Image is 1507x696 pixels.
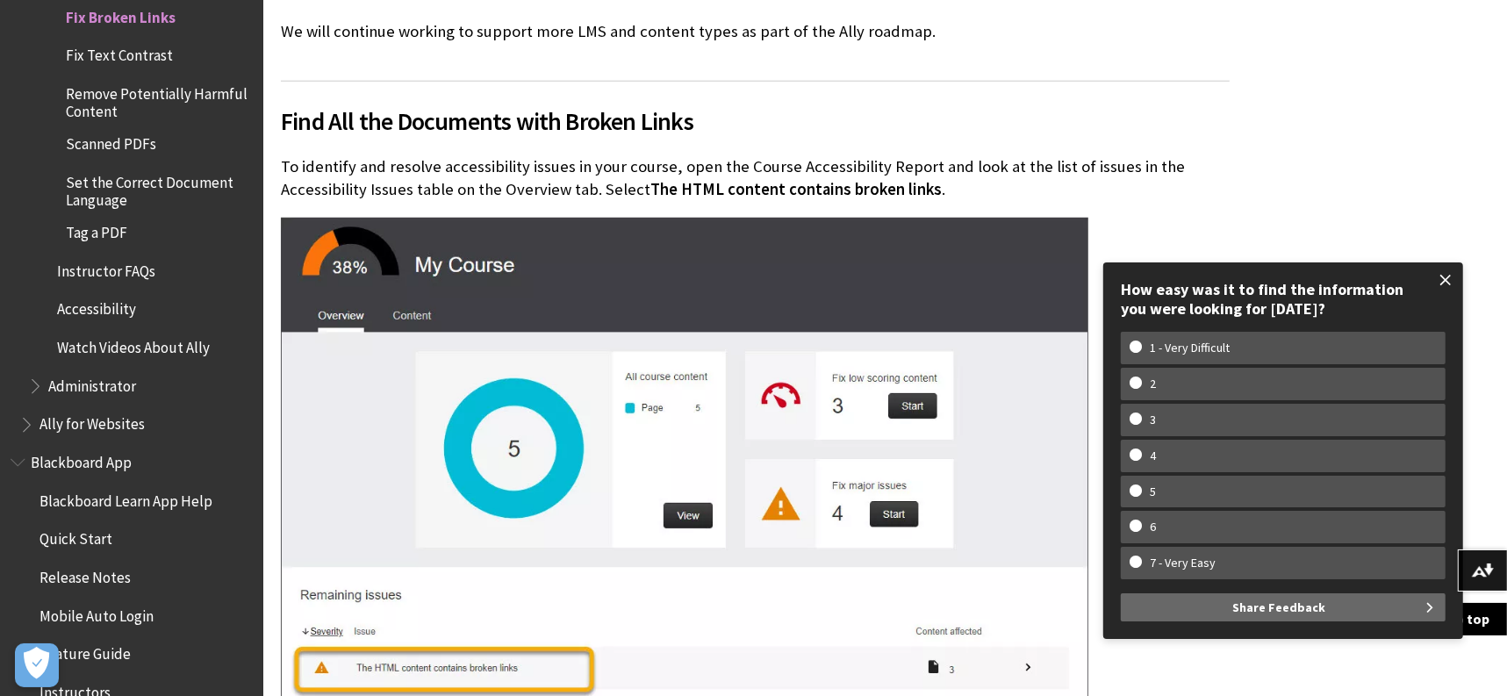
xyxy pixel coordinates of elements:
[39,640,131,664] span: Feature Guide
[1232,593,1325,621] span: Share Feedback
[66,218,127,241] span: Tag a PDF
[39,563,131,586] span: Release Notes
[1121,280,1446,318] div: How easy was it to find the information you were looking for [DATE]?
[39,410,145,434] span: Ally for Websites
[66,130,156,154] span: Scanned PDFs
[66,41,173,65] span: Fix Text Contrast
[1130,448,1176,463] w-span: 4
[1130,556,1236,570] w-span: 7 - Very Easy
[1130,413,1176,427] w-span: 3
[1121,593,1446,621] button: Share Feedback
[66,79,251,120] span: Remove Potentially Harmful Content
[66,168,251,209] span: Set the Correct Document Language
[15,643,59,687] button: Open Preferences
[57,333,210,356] span: Watch Videos About Ally
[281,155,1230,201] p: To identify and resolve accessibility issues in your course, open the Course Accessibility Report...
[48,371,136,395] span: Administrator
[1130,484,1176,499] w-span: 5
[1130,341,1250,355] w-span: 1 - Very Difficult
[1130,520,1176,535] w-span: 6
[281,103,1230,140] span: Find All the Documents with Broken Links
[1130,377,1176,391] w-span: 2
[39,486,212,510] span: Blackboard Learn App Help
[39,601,154,625] span: Mobile Auto Login
[281,20,1230,43] p: We will continue working to support more LMS and content types as part of the Ally roadmap.
[650,179,942,199] span: The HTML content contains broken links
[66,3,176,26] span: Fix Broken Links
[57,295,136,319] span: Accessibility
[57,256,155,280] span: Instructor FAQs
[39,525,112,549] span: Quick Start
[31,448,132,471] span: Blackboard App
